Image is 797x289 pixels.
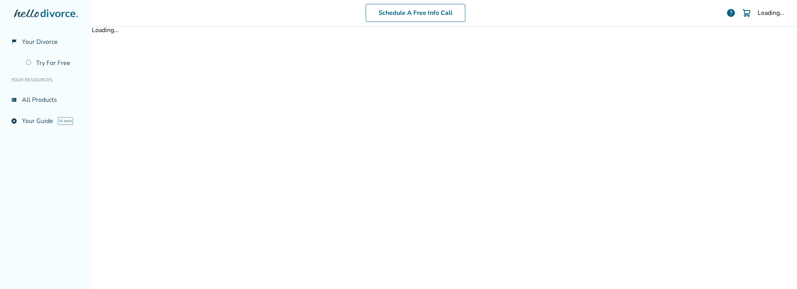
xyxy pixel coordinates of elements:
li: Your Resources [6,72,86,88]
a: Schedule A Free Info Call [366,4,465,22]
span: Your Divorce [22,38,58,46]
span: explore [11,118,17,124]
div: Loading... [92,26,797,34]
span: view_list [11,97,17,103]
a: exploreYour GuideAI beta [6,112,86,130]
img: Cart [742,8,751,18]
a: view_listAll Products [6,91,86,109]
a: help [726,8,736,18]
span: flag_2 [11,39,17,45]
div: Loading... [758,9,784,17]
span: AI beta [58,117,73,125]
a: Try For Free [21,54,86,72]
a: flag_2Your Divorce [6,33,86,51]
